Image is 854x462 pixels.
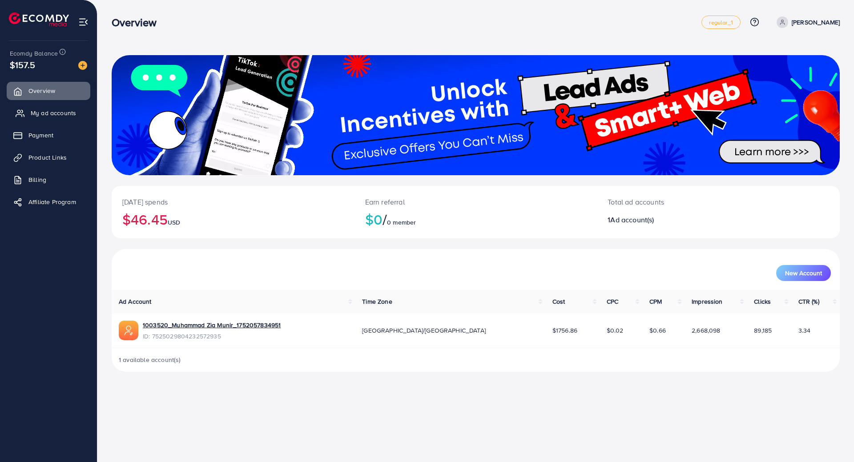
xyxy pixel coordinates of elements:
[31,108,76,117] span: My ad accounts
[610,215,654,225] span: Ad account(s)
[773,16,840,28] a: [PERSON_NAME]
[792,17,840,28] p: [PERSON_NAME]
[649,326,666,335] span: $0.66
[7,171,90,189] a: Billing
[7,149,90,166] a: Product Links
[119,355,181,364] span: 1 available account(s)
[7,193,90,211] a: Affiliate Program
[119,297,152,306] span: Ad Account
[387,218,416,227] span: 0 member
[701,16,740,29] a: regular_1
[9,12,69,26] img: logo
[798,297,819,306] span: CTR (%)
[709,20,733,25] span: regular_1
[552,326,577,335] span: $1756.86
[607,326,624,335] span: $0.02
[28,86,55,95] span: Overview
[754,326,772,335] span: 89,185
[776,265,831,281] button: New Account
[143,321,281,329] a: 1003520_Muhammad Zia Munir_1752057834951
[28,153,67,162] span: Product Links
[383,209,387,229] span: /
[365,197,587,207] p: Earn referral
[122,211,344,228] h2: $46.45
[798,326,811,335] span: 3.34
[816,422,847,455] iframe: Chat
[168,218,180,227] span: USD
[7,82,90,100] a: Overview
[112,16,164,29] h3: Overview
[78,61,87,70] img: image
[362,297,392,306] span: Time Zone
[365,211,587,228] h2: $0
[607,297,618,306] span: CPC
[608,197,768,207] p: Total ad accounts
[119,321,138,340] img: ic-ads-acc.e4c84228.svg
[362,326,486,335] span: [GEOGRAPHIC_DATA]/[GEOGRAPHIC_DATA]
[608,216,768,224] h2: 1
[785,270,822,276] span: New Account
[692,326,720,335] span: 2,668,098
[122,197,344,207] p: [DATE] spends
[7,104,90,122] a: My ad accounts
[28,131,53,140] span: Payment
[78,17,89,27] img: menu
[649,297,662,306] span: CPM
[552,297,565,306] span: Cost
[10,49,58,58] span: Ecomdy Balance
[692,297,723,306] span: Impression
[7,126,90,144] a: Payment
[28,197,76,206] span: Affiliate Program
[754,297,771,306] span: Clicks
[10,58,35,71] span: $157.5
[28,175,46,184] span: Billing
[143,332,281,341] span: ID: 7525029804232572935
